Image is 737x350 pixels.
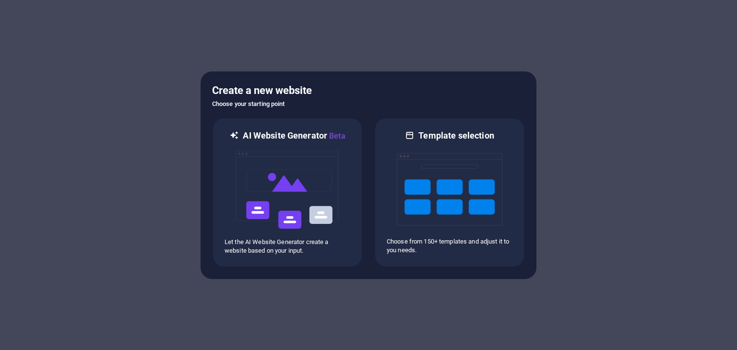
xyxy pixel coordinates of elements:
[243,130,345,142] h6: AI Website Generator
[374,117,525,268] div: Template selectionChoose from 150+ templates and adjust it to you needs.
[387,237,512,255] p: Choose from 150+ templates and adjust it to you needs.
[212,117,363,268] div: AI Website GeneratorBetaaiLet the AI Website Generator create a website based on your input.
[327,131,345,140] span: Beta
[225,238,350,255] p: Let the AI Website Generator create a website based on your input.
[235,142,340,238] img: ai
[212,98,525,110] h6: Choose your starting point
[212,83,525,98] h5: Create a new website
[418,130,494,141] h6: Template selection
